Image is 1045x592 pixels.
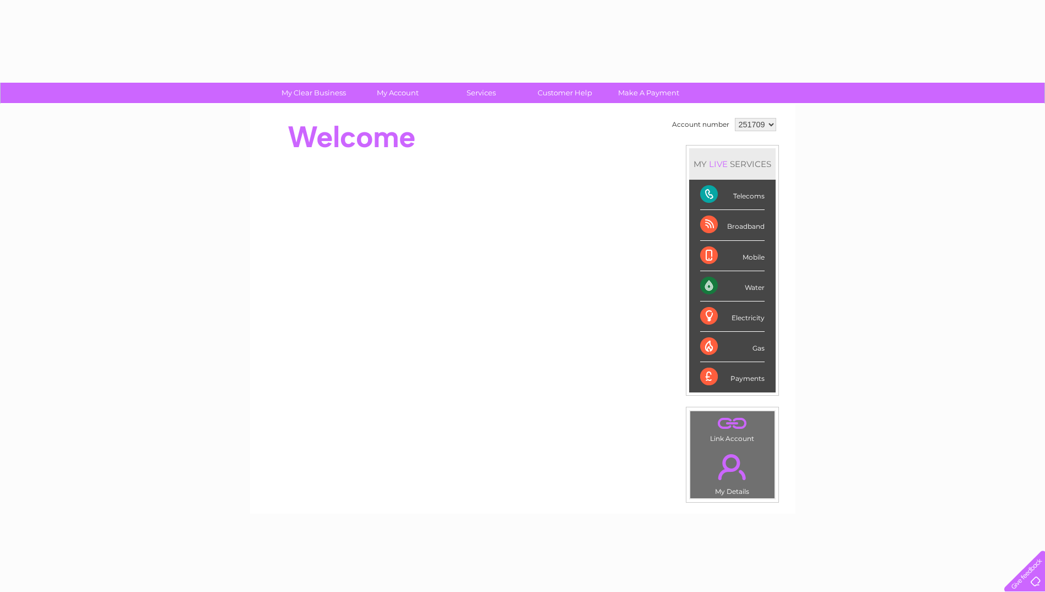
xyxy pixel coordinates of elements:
[700,271,765,302] div: Water
[689,148,776,180] div: MY SERVICES
[436,83,527,103] a: Services
[352,83,443,103] a: My Account
[519,83,610,103] a: Customer Help
[690,411,775,445] td: Link Account
[603,83,694,103] a: Make A Payment
[693,414,772,433] a: .
[700,180,765,210] div: Telecoms
[700,210,765,240] div: Broadband
[693,448,772,486] a: .
[700,241,765,271] div: Mobile
[700,302,765,332] div: Electricity
[707,159,730,169] div: LIVE
[690,445,775,499] td: My Details
[669,115,732,134] td: Account number
[268,83,359,103] a: My Clear Business
[700,332,765,362] div: Gas
[700,362,765,392] div: Payments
